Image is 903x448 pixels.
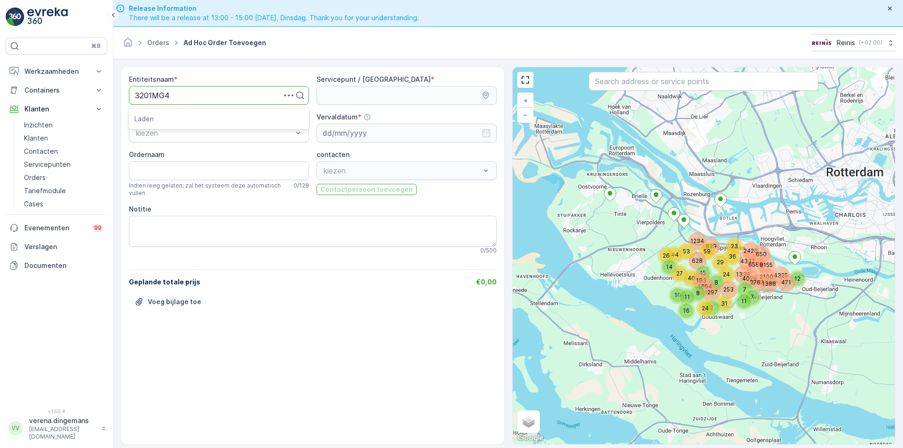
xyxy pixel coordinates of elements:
p: Geplande totale prijs [129,277,200,287]
div: help tooltippictogram [364,113,371,121]
div: 29 [713,255,719,261]
div: 1297 [704,285,718,299]
span: Indien leeg gelaten, zal het systeem deze automatisch vullen [129,182,290,197]
div: 650 [754,247,760,253]
div: VV [8,421,23,436]
div: 12 [791,272,805,286]
span: + [523,96,528,104]
a: Verslagen [6,237,107,256]
div: 4325 [774,268,779,274]
p: ⌘B [91,42,101,50]
div: 14 [662,260,676,274]
a: Orders [147,39,169,47]
div: 14 [662,260,668,266]
label: Notitie [129,205,151,213]
label: Entiteitsnaam [129,75,174,83]
p: Werkzaamheden [24,67,88,76]
div: 27 [673,267,678,272]
div: 2767 [750,275,764,290]
div: 12 [791,272,796,277]
div: 16 [679,304,685,309]
p: Tariefmodule [24,186,66,196]
button: Werkzaamheden [6,62,107,81]
div: 26 [659,249,665,254]
div: 7 [745,290,751,296]
div: 27 [673,267,687,281]
div: 40 [684,271,698,285]
div: 44 [668,248,682,262]
div: 6580 [749,258,754,263]
div: 7 [738,283,752,297]
div: 628 [690,254,696,259]
div: 1694 [698,280,712,294]
div: 16 [679,304,693,318]
div: 44 [668,248,673,253]
div: 1694 [698,280,704,285]
label: Vervaldatum [317,113,358,121]
div: 24 [720,267,725,273]
div: 2 [705,301,711,307]
div: 183 [694,274,708,288]
div: 4337 [741,254,746,260]
a: View Fullscreen [518,73,532,87]
div: 11 [680,290,686,296]
a: Layers [518,411,539,432]
div: 6580 [749,258,763,272]
img: Google [515,432,546,444]
a: Startpagina [123,41,133,49]
div: 650 [754,247,768,261]
span: Ad Hoc Order Toevoegen [182,38,268,47]
button: Containers [6,81,107,100]
p: Inzichten [24,120,53,130]
div: 4029 [743,272,748,277]
label: contacten [317,150,349,158]
div: 36 [725,250,731,255]
p: Contactpersoon toevoegen [320,185,413,194]
img: Reinis-Logo-Vrijstaand_Tekengebied-1-copy2_aBO4n7j.png [811,38,833,48]
div: 2767 [750,275,756,281]
p: Verslagen [24,242,103,252]
div: 11 [737,294,751,308]
div: 839 [704,239,710,245]
p: Orders [24,173,46,182]
p: Klanten [24,104,88,114]
div: 15 [696,266,702,272]
div: 2100 [760,270,765,275]
div: 53 [680,244,685,250]
a: Evenementen99 [6,219,107,237]
div: 183 [694,274,700,279]
p: ( +02:00 ) [859,39,882,47]
div: 1234 [690,234,705,248]
p: Klanten [24,134,48,143]
a: Documenten [6,256,107,275]
div: 24 [698,301,704,307]
img: logo [6,8,24,26]
p: verena.dingemans [29,416,97,425]
div: 23 [728,239,733,245]
a: Servicepunten [20,158,107,171]
div: 29 [713,255,728,269]
a: Orders [20,171,107,184]
p: Servicepunten [24,160,71,169]
a: Inzichten [20,118,107,132]
div: 15 [696,266,710,280]
div: 471 [779,275,793,290]
div: 40 [684,271,690,277]
button: Klanten [6,100,107,118]
p: Documenten [24,261,103,270]
div: 10 [671,288,676,294]
a: Contacten [20,145,107,158]
button: VVverena.dingemans[EMAIL_ADDRESS][DOMAIN_NAME] [6,416,107,440]
a: Klanten [20,132,107,145]
div: 8 [691,286,697,292]
div: 31 [717,297,731,311]
div: 8155 [759,258,773,272]
div: 1388 [762,277,768,283]
button: Contactpersoon toevoegen [317,184,417,195]
p: Containers [24,86,88,95]
a: Dit gebied openen in Google Maps (er wordt een nieuw venster geopend) [515,432,546,444]
p: Laden [135,114,303,124]
div: 24 [698,301,713,315]
div: 4337 [741,254,755,268]
div: 11 [680,290,694,304]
